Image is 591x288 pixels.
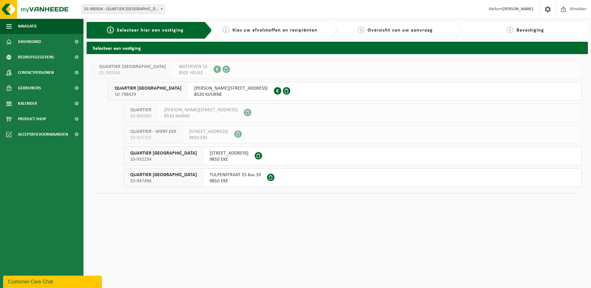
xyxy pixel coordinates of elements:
span: 01-900504 [99,70,166,76]
span: 1 [107,27,114,33]
span: QUARTIER [GEOGRAPHIC_DATA] [99,64,166,70]
h2: Selecteer een vestiging [87,42,588,54]
span: [PERSON_NAME][STREET_ADDRESS] [164,107,238,113]
button: QUARTIER [GEOGRAPHIC_DATA] 10-932234 [STREET_ADDRESS]9810 EKE [124,147,582,165]
span: 4 [507,27,513,33]
span: 01-900504 - QUARTIER NV - HEULE [82,5,165,14]
iframe: chat widget [3,274,103,288]
span: 2 [223,27,229,33]
span: Gebruikers [18,80,41,96]
span: Acceptatievoorwaarden [18,127,68,142]
span: 9810 EKE [189,135,228,141]
button: QUARTIER [GEOGRAPHIC_DATA] 10-947494 TULPENSTRAAT 15 bus 109810 EKE [124,168,582,187]
span: 10-798429 [115,91,181,98]
span: 10-925702 [130,135,176,141]
button: QUARTIER [GEOGRAPHIC_DATA] 10-798429 [PERSON_NAME][STREET_ADDRESS]8520 KUURNE [108,82,582,100]
span: WATERVEN 15 [179,64,207,70]
span: Kalender [18,96,37,111]
span: [STREET_ADDRESS] [189,129,228,135]
span: 10-890900 [130,113,151,119]
span: 10-947494 [130,178,197,184]
span: Selecteer hier een vestiging [117,28,184,33]
span: QUARTIER [GEOGRAPHIC_DATA] [115,85,181,91]
span: 9810 EKE [210,178,261,184]
span: [PERSON_NAME][STREET_ADDRESS] [194,85,268,91]
span: 8520 KUURNE [194,91,268,98]
span: [STREET_ADDRESS] [210,150,249,156]
span: 8501 HEULE [179,70,207,76]
span: Navigatie [18,19,37,34]
span: Product Shop [18,111,46,127]
span: Bedrijfsgegevens [18,49,54,65]
span: 9810 EKE [210,156,249,163]
span: QUARTIER [130,107,151,113]
span: Overzicht van uw aanvraag [368,28,433,33]
span: 3 [358,27,364,33]
span: 10-932234 [130,156,197,163]
span: Bevestiging [517,28,544,33]
span: Dashboard [18,34,41,49]
span: QUARTIER [GEOGRAPHIC_DATA] [130,172,197,178]
span: Contactpersonen [18,65,54,80]
span: TULPENSTRAAT 15 bus 10 [210,172,261,178]
strong: [PERSON_NAME] [503,7,534,11]
span: Kies uw afvalstoffen en recipiënten [232,28,317,33]
span: QUARTIER [GEOGRAPHIC_DATA] [130,150,197,156]
span: 8510 MARKE [164,113,238,119]
span: QUARTIER - WERF EKE [130,129,176,135]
